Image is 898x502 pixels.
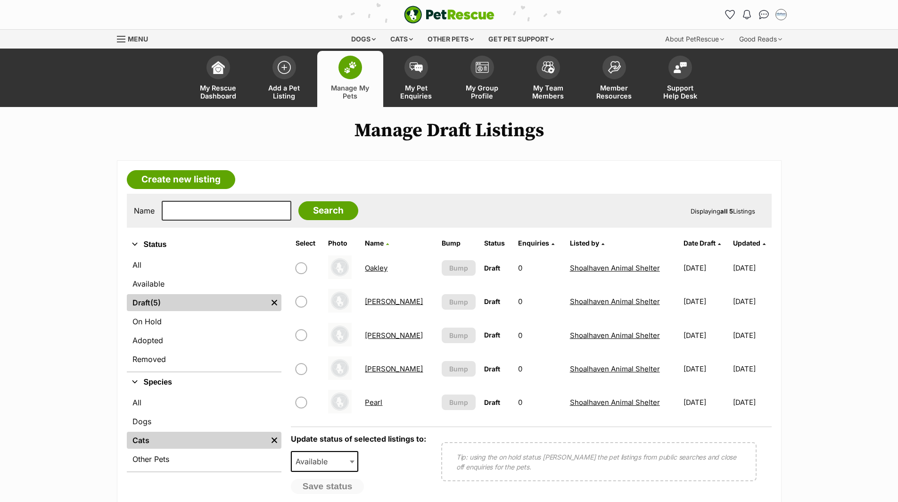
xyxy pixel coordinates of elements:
td: [DATE] [680,353,732,385]
img: Oswald [328,323,352,346]
td: 0 [514,353,565,385]
td: [DATE] [733,285,771,318]
span: Displaying Listings [691,207,755,215]
span: Bump [449,397,468,407]
td: [DATE] [680,319,732,352]
td: [DATE] [733,252,771,284]
th: Bump [438,236,479,251]
div: About PetRescue [659,30,731,49]
a: [PERSON_NAME] [365,297,423,306]
button: Bump [442,395,476,410]
a: Updated [733,239,766,247]
td: [DATE] [680,252,732,284]
img: group-profile-icon-3fa3cf56718a62981997c0bc7e787c4b2cf8bcc04b72c1350f741eb67cf2f40e.svg [476,62,489,73]
a: Conversations [757,7,772,22]
a: Create new listing [127,170,235,189]
img: help-desk-icon-fdf02630f3aa405de69fd3d07c3f3aa587a6932b1a1747fa1d2bba05be0121f9.svg [674,62,687,73]
td: 0 [514,319,565,352]
span: Menu [128,35,148,43]
a: Shoalhaven Animal Shelter [570,297,660,306]
th: Photo [324,236,360,251]
img: add-pet-listing-icon-0afa8454b4691262ce3f59096e99ab1cd57d4a30225e0717b998d2c9b9846f56.svg [278,61,291,74]
td: 0 [514,285,565,318]
a: My Team Members [515,51,581,107]
img: team-members-icon-5396bd8760b3fe7c0b43da4ab00e1e3bb1a5d9ba89233759b79545d2d3fc5d0d.svg [542,61,555,74]
a: Remove filter [267,432,281,449]
span: Draft [484,365,500,373]
a: Manage My Pets [317,51,383,107]
span: My Team Members [527,84,569,100]
a: Draft [127,294,267,311]
a: All [127,394,281,411]
th: Select [292,236,323,251]
strong: all 5 [720,207,733,215]
button: Notifications [740,7,755,22]
div: Other pets [421,30,480,49]
img: Jodie Parnell profile pic [776,10,786,19]
span: Bump [449,297,468,307]
img: manage-my-pets-icon-02211641906a0b7f246fdf0571729dbe1e7629f14944591b6c1af311fb30b64b.svg [344,61,357,74]
span: Draft [484,264,500,272]
span: Available [292,455,337,468]
a: [PERSON_NAME] [365,331,423,340]
img: Oliver [328,289,352,313]
a: Removed [127,351,281,368]
span: My Pet Enquiries [395,84,437,100]
span: Bump [449,330,468,340]
span: Updated [733,239,760,247]
img: logo-e224e6f780fb5917bec1dbf3a21bbac754714ae5b6737aabdf751b685950b380.svg [404,6,494,24]
a: Member Resources [581,51,647,107]
img: Owen [328,356,352,380]
a: Other Pets [127,451,281,468]
button: Bump [442,260,476,276]
th: Status [480,236,513,251]
label: Name [134,206,155,215]
a: Shoalhaven Animal Shelter [570,398,660,407]
button: Bump [442,361,476,377]
div: Dogs [345,30,382,49]
button: Bump [442,328,476,343]
span: Draft [484,331,500,339]
a: Support Help Desk [647,51,713,107]
a: Listed by [570,239,604,247]
button: Species [127,376,281,388]
img: notifications-46538b983faf8c2785f20acdc204bb7945ddae34d4c08c2a6579f10ce5e182be.svg [743,10,750,19]
a: All [127,256,281,273]
ul: Account quick links [723,7,789,22]
a: Dogs [127,413,281,430]
div: Cats [384,30,420,49]
span: translation missing: en.admin.listings.index.attributes.date_draft [684,239,716,247]
a: Favourites [723,7,738,22]
button: My account [774,7,789,22]
span: (5) [150,297,161,308]
td: [DATE] [733,386,771,419]
span: Draft [484,297,500,305]
td: 0 [514,386,565,419]
img: member-resources-icon-8e73f808a243e03378d46382f2149f9095a855e16c252ad45f914b54edf8863c.svg [608,61,621,74]
a: Shoalhaven Animal Shelter [570,331,660,340]
a: Name [365,239,389,247]
img: Oakley [328,255,352,279]
a: Oakley [365,263,387,272]
a: On Hold [127,313,281,330]
a: Shoalhaven Animal Shelter [570,364,660,373]
a: Add a Pet Listing [251,51,317,107]
span: Manage My Pets [329,84,371,100]
a: PetRescue [404,6,494,24]
div: Status [127,255,281,371]
a: My Group Profile [449,51,515,107]
span: Available [291,451,359,472]
span: Bump [449,263,468,273]
button: Bump [442,294,476,310]
td: [DATE] [733,353,771,385]
img: pet-enquiries-icon-7e3ad2cf08bfb03b45e93fb7055b45f3efa6380592205ae92323e6603595dc1f.svg [410,62,423,73]
td: [DATE] [680,386,732,419]
a: Pearl [365,398,382,407]
span: Draft [484,398,500,406]
a: Enquiries [518,239,554,247]
div: Good Reads [733,30,789,49]
span: Name [365,239,384,247]
a: My Pet Enquiries [383,51,449,107]
a: Date Draft [684,239,721,247]
td: 0 [514,252,565,284]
